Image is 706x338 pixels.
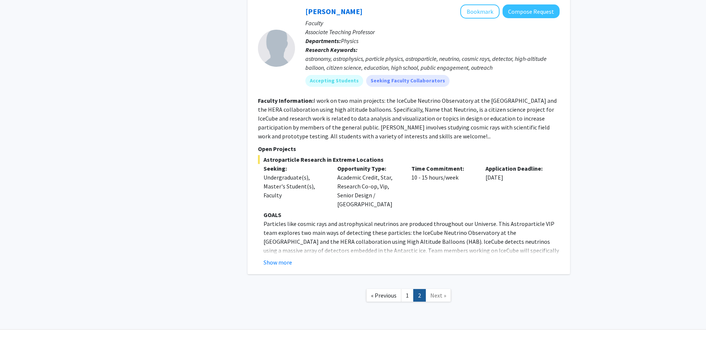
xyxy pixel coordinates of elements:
p: Associate Teaching Professor [305,27,560,36]
a: [PERSON_NAME] [305,7,362,16]
p: Faculty [305,19,560,27]
span: Physics [341,37,358,45]
b: Departments: [305,37,341,45]
b: Faculty Information: [258,97,314,104]
span: Astroparticle Research in Extreme Locations [258,155,560,164]
p: Application Deadline: [485,164,548,173]
div: 10 - 15 hours/week [406,164,480,209]
fg-read-more: I work on two main projects: the IceCube Neutrino Observatory at the [GEOGRAPHIC_DATA] and the HE... [258,97,557,140]
mat-chip: Seeking Faculty Collaborators [366,75,450,87]
button: Add Christina Love to Bookmarks [460,4,500,19]
span: « Previous [371,292,397,299]
p: Open Projects [258,144,560,153]
p: Particles like cosmic rays and astrophysical neutrinos are produced throughout our Universe. This... [263,219,560,282]
p: Time Commitment: [411,164,474,173]
button: Compose Request to Christina Love [503,4,560,18]
span: Next » [430,292,446,299]
div: astronomy, astrophysics, particle physics, astroparticle, neutrino, cosmic rays, detector, high-a... [305,54,560,72]
nav: Page navigation [248,282,570,312]
mat-chip: Accepting Students [305,75,363,87]
a: Previous [366,289,401,302]
div: [DATE] [480,164,554,209]
iframe: Chat [6,305,32,332]
p: Opportunity Type: [337,164,400,173]
a: Next Page [425,289,451,302]
div: Undergraduate(s), Master's Student(s), Faculty [263,173,327,200]
p: Seeking: [263,164,327,173]
div: Academic Credit, Star, Research Co-op, Vip, Senior Design / [GEOGRAPHIC_DATA] [332,164,406,209]
a: 2 [413,289,426,302]
strong: GOALS [263,211,281,219]
button: Show more [263,258,292,267]
a: 1 [401,289,414,302]
b: Research Keywords: [305,46,358,53]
